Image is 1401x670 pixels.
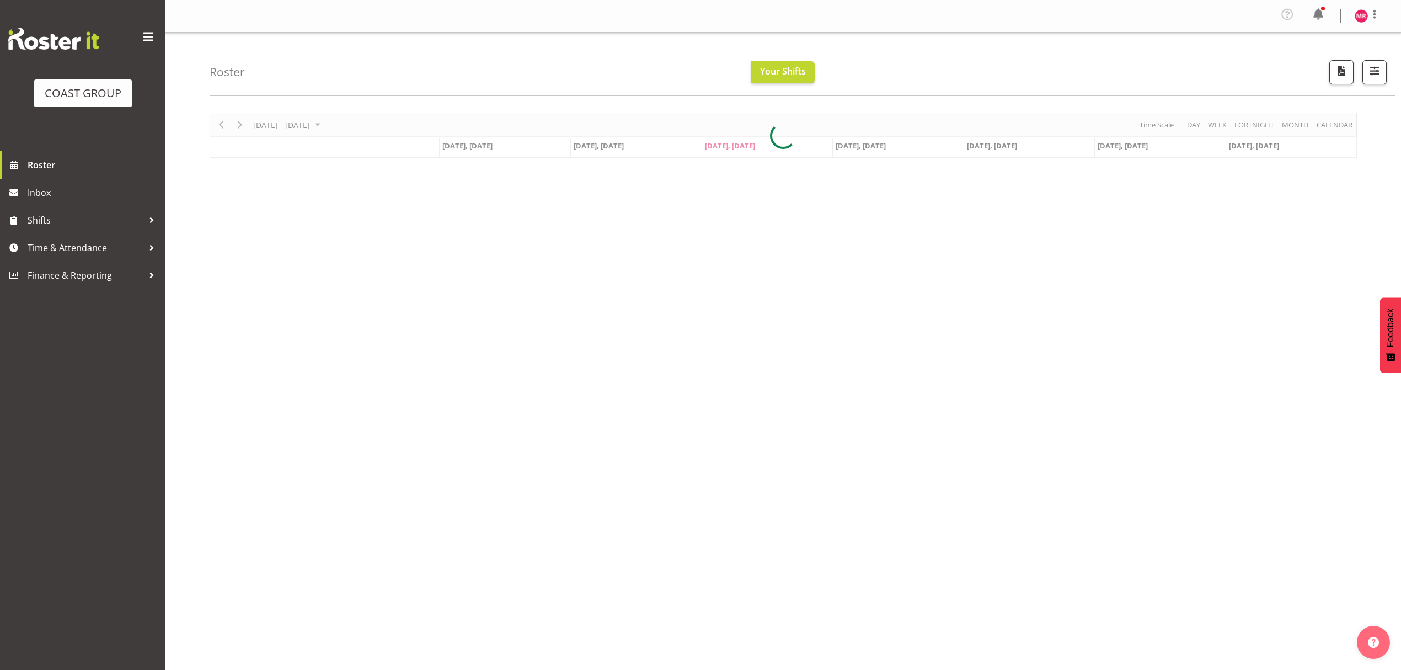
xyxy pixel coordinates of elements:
button: Feedback - Show survey [1380,297,1401,373]
button: Your Shifts [751,61,815,83]
div: COAST GROUP [45,85,121,102]
img: mathew-rolle10807.jpg [1355,9,1368,23]
span: Time & Attendance [28,240,143,256]
span: Roster [28,157,160,173]
span: Inbox [28,184,160,201]
h4: Roster [210,66,245,78]
span: Feedback [1386,309,1395,347]
img: Rosterit website logo [8,28,99,50]
button: Download a PDF of the roster according to the set date range. [1329,60,1354,84]
span: Your Shifts [760,65,806,77]
span: Finance & Reporting [28,267,143,284]
button: Filter Shifts [1362,60,1387,84]
img: help-xxl-2.png [1368,637,1379,648]
span: Shifts [28,212,143,228]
